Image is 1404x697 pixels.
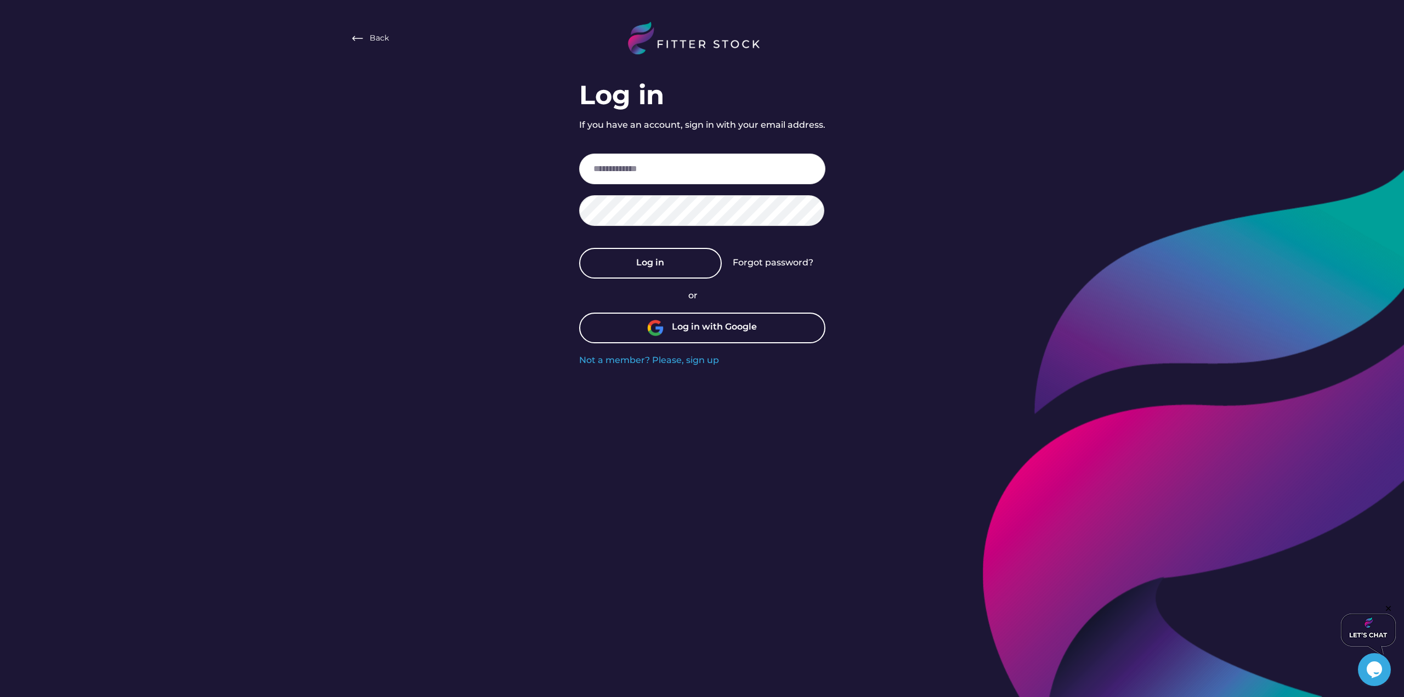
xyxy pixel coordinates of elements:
img: icon%20only%204.svg [983,149,1404,697]
img: unnamed.png [647,320,664,336]
img: Frame%20%282%29.svg [351,32,364,45]
iframe: chat widget [1341,604,1396,654]
div: Back [370,33,389,44]
div: Log in [579,77,664,114]
div: or [688,290,716,302]
div: Forgot password? [733,257,813,269]
div: Not a member? Please, sign up [579,354,719,366]
iframe: chat widget [1358,653,1393,686]
button: Log in [579,248,722,279]
div: Log in with Google [672,321,757,335]
img: LOGO%20%282%29.svg [628,22,776,55]
div: If you have an account, sign in with your email address. [579,119,825,131]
